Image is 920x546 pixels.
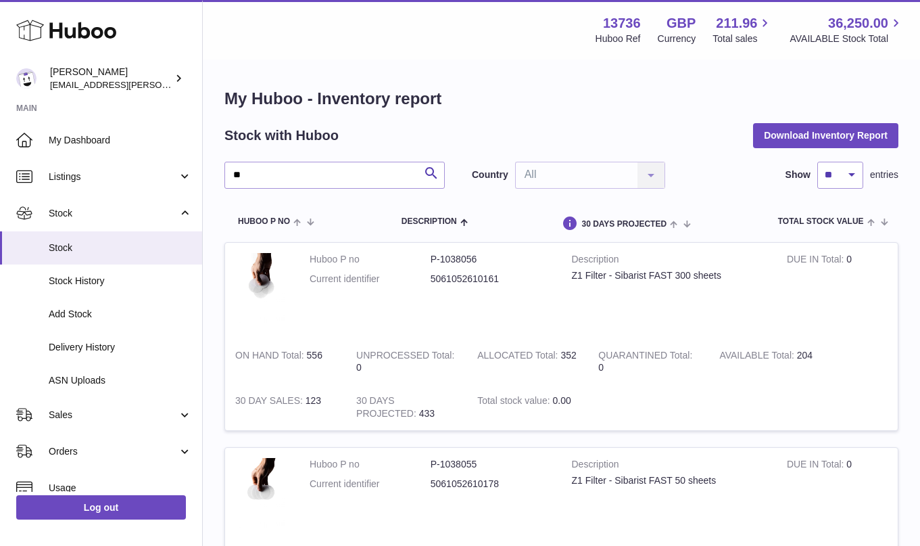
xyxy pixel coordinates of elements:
[790,32,904,45] span: AVAILABLE Stock Total
[235,395,306,409] strong: 30 DAY SALES
[477,395,552,409] strong: Total stock value
[346,384,467,430] td: 433
[787,459,846,473] strong: DUE IN Total
[472,168,508,181] label: Country
[49,134,192,147] span: My Dashboard
[346,339,467,385] td: 0
[310,253,431,266] dt: Huboo P no
[49,374,192,387] span: ASN Uploads
[753,123,898,147] button: Download Inventory Report
[581,220,667,229] span: 30 DAYS PROJECTED
[777,448,898,544] td: 0
[790,14,904,45] a: 36,250.00 AVAILABLE Stock Total
[572,269,767,282] div: Z1 Filter - Sibarist FAST 300 sheets
[667,14,696,32] strong: GBP
[310,458,431,471] dt: Huboo P no
[235,458,289,530] img: product image
[235,350,307,364] strong: ON HAND Total
[49,409,178,422] span: Sales
[49,308,192,321] span: Add Stock
[709,339,830,385] td: 204
[828,14,888,32] span: 36,250.00
[356,350,454,364] strong: UNPROCESSED Total
[785,168,810,181] label: Show
[716,14,757,32] span: 211.96
[356,395,419,422] strong: 30 DAYS PROJECTED
[49,482,192,495] span: Usage
[49,445,178,458] span: Orders
[719,350,796,364] strong: AVAILABLE Total
[16,495,186,520] a: Log out
[402,217,457,226] span: Description
[235,253,289,325] img: product image
[50,66,172,91] div: [PERSON_NAME]
[310,273,431,286] dt: Current identifier
[596,32,641,45] div: Huboo Ref
[431,458,552,471] dd: P-1038055
[431,478,552,491] dd: 5061052610178
[225,339,346,385] td: 556
[224,127,339,145] h2: Stock with Huboo
[49,207,178,220] span: Stock
[467,339,588,385] td: 352
[778,217,864,226] span: Total stock value
[572,474,767,487] div: Z1 Filter - Sibarist FAST 50 sheets
[431,253,552,266] dd: P-1038056
[50,79,271,90] span: [EMAIL_ADDRESS][PERSON_NAME][DOMAIN_NAME]
[658,32,696,45] div: Currency
[49,242,192,254] span: Stock
[225,384,346,430] td: 123
[310,478,431,491] dt: Current identifier
[712,14,773,45] a: 211.96 Total sales
[712,32,773,45] span: Total sales
[49,341,192,354] span: Delivery History
[598,350,692,364] strong: QUARANTINED Total
[224,88,898,110] h1: My Huboo - Inventory report
[870,168,898,181] span: entries
[431,273,552,286] dd: 5061052610161
[49,275,192,288] span: Stock History
[603,14,641,32] strong: 13736
[787,254,846,268] strong: DUE IN Total
[777,243,898,339] td: 0
[552,395,571,406] span: 0.00
[572,253,767,269] strong: Description
[572,458,767,474] strong: Description
[16,68,37,89] img: horia@orea.uk
[477,350,560,364] strong: ALLOCATED Total
[238,217,290,226] span: Huboo P no
[598,362,604,373] span: 0
[49,170,178,183] span: Listings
